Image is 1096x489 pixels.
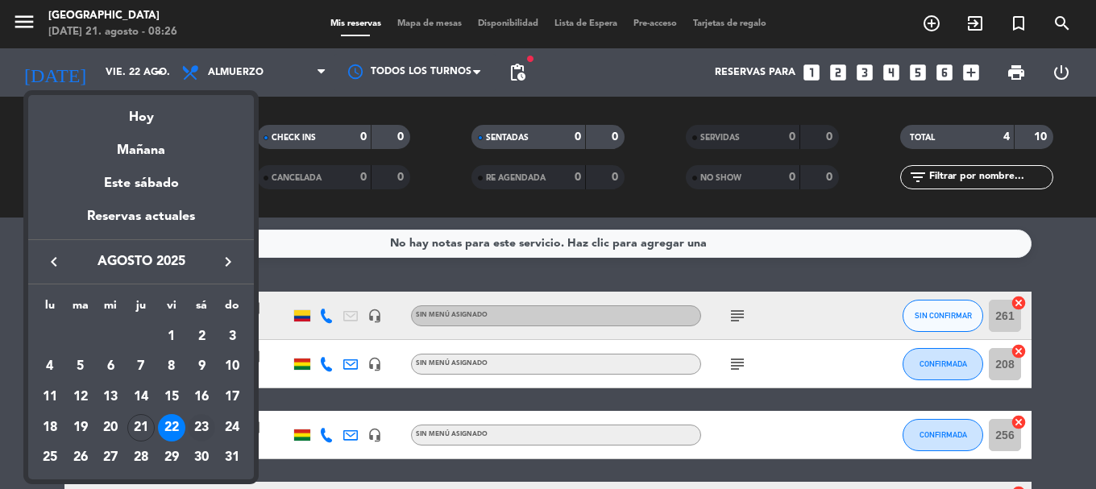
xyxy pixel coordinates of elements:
td: 11 de agosto de 2025 [35,382,65,412]
td: 30 de agosto de 2025 [187,443,218,474]
div: 31 [218,445,246,472]
td: 4 de agosto de 2025 [35,352,65,383]
td: 26 de agosto de 2025 [65,443,96,474]
td: 21 de agosto de 2025 [126,412,156,443]
div: 8 [158,353,185,380]
td: 25 de agosto de 2025 [35,443,65,474]
td: AGO. [35,321,156,352]
div: 23 [188,414,215,441]
td: 31 de agosto de 2025 [217,443,247,474]
div: 16 [188,383,215,411]
div: 24 [218,414,246,441]
td: 22 de agosto de 2025 [156,412,187,443]
div: 27 [97,445,124,472]
div: Este sábado [28,161,254,206]
span: agosto 2025 [68,251,214,272]
i: keyboard_arrow_right [218,252,238,271]
div: 25 [36,445,64,472]
div: 30 [188,445,215,472]
div: 3 [218,323,246,350]
th: sábado [187,296,218,321]
div: 21 [127,414,155,441]
th: domingo [217,296,247,321]
td: 28 de agosto de 2025 [126,443,156,474]
i: keyboard_arrow_left [44,252,64,271]
div: 11 [36,383,64,411]
div: 6 [97,353,124,380]
th: viernes [156,296,187,321]
div: 10 [218,353,246,380]
button: keyboard_arrow_right [214,251,243,272]
td: 1 de agosto de 2025 [156,321,187,352]
div: Hoy [28,95,254,128]
div: 22 [158,414,185,441]
div: 26 [67,445,94,472]
div: 5 [67,353,94,380]
div: 18 [36,414,64,441]
div: 19 [67,414,94,441]
div: 13 [97,383,124,411]
div: Reservas actuales [28,206,254,239]
td: 3 de agosto de 2025 [217,321,247,352]
td: 8 de agosto de 2025 [156,352,187,383]
div: 28 [127,445,155,472]
td: 24 de agosto de 2025 [217,412,247,443]
div: 2 [188,323,215,350]
th: jueves [126,296,156,321]
td: 29 de agosto de 2025 [156,443,187,474]
div: 17 [218,383,246,411]
td: 13 de agosto de 2025 [95,382,126,412]
div: 29 [158,445,185,472]
div: 14 [127,383,155,411]
td: 9 de agosto de 2025 [187,352,218,383]
div: 1 [158,323,185,350]
td: 12 de agosto de 2025 [65,382,96,412]
div: 7 [127,353,155,380]
td: 14 de agosto de 2025 [126,382,156,412]
td: 10 de agosto de 2025 [217,352,247,383]
button: keyboard_arrow_left [39,251,68,272]
td: 17 de agosto de 2025 [217,382,247,412]
th: miércoles [95,296,126,321]
div: 20 [97,414,124,441]
td: 7 de agosto de 2025 [126,352,156,383]
td: 18 de agosto de 2025 [35,412,65,443]
td: 5 de agosto de 2025 [65,352,96,383]
td: 6 de agosto de 2025 [95,352,126,383]
td: 23 de agosto de 2025 [187,412,218,443]
th: lunes [35,296,65,321]
div: 4 [36,353,64,380]
td: 2 de agosto de 2025 [187,321,218,352]
div: 12 [67,383,94,411]
div: 15 [158,383,185,411]
div: 9 [188,353,215,380]
td: 27 de agosto de 2025 [95,443,126,474]
td: 20 de agosto de 2025 [95,412,126,443]
th: martes [65,296,96,321]
td: 15 de agosto de 2025 [156,382,187,412]
div: Mañana [28,128,254,161]
td: 19 de agosto de 2025 [65,412,96,443]
td: 16 de agosto de 2025 [187,382,218,412]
